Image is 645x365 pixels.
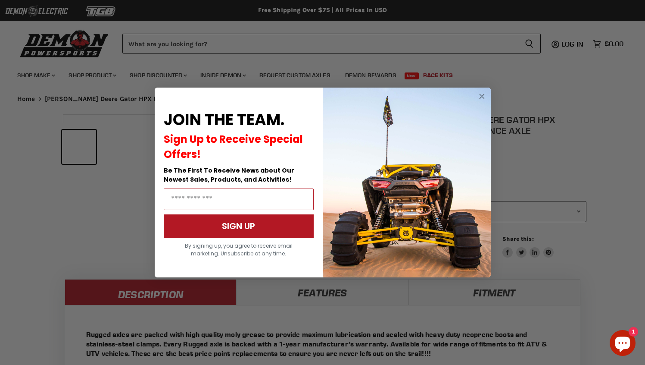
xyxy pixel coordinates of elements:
[164,166,294,184] span: Be The First To Receive News about Our Newest Sales, Products, and Activities!
[164,189,314,210] input: Email Address
[164,214,314,238] button: SIGN UP
[164,109,284,131] span: JOIN THE TEAM.
[185,242,293,257] span: By signing up, you agree to receive email marketing. Unsubscribe at any time.
[607,330,638,358] inbox-online-store-chat: Shopify online store chat
[164,132,303,161] span: Sign Up to Receive Special Offers!
[477,91,487,102] button: Close dialog
[323,88,491,277] img: a9095488-b6e7-41ba-879d-588abfab540b.jpeg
